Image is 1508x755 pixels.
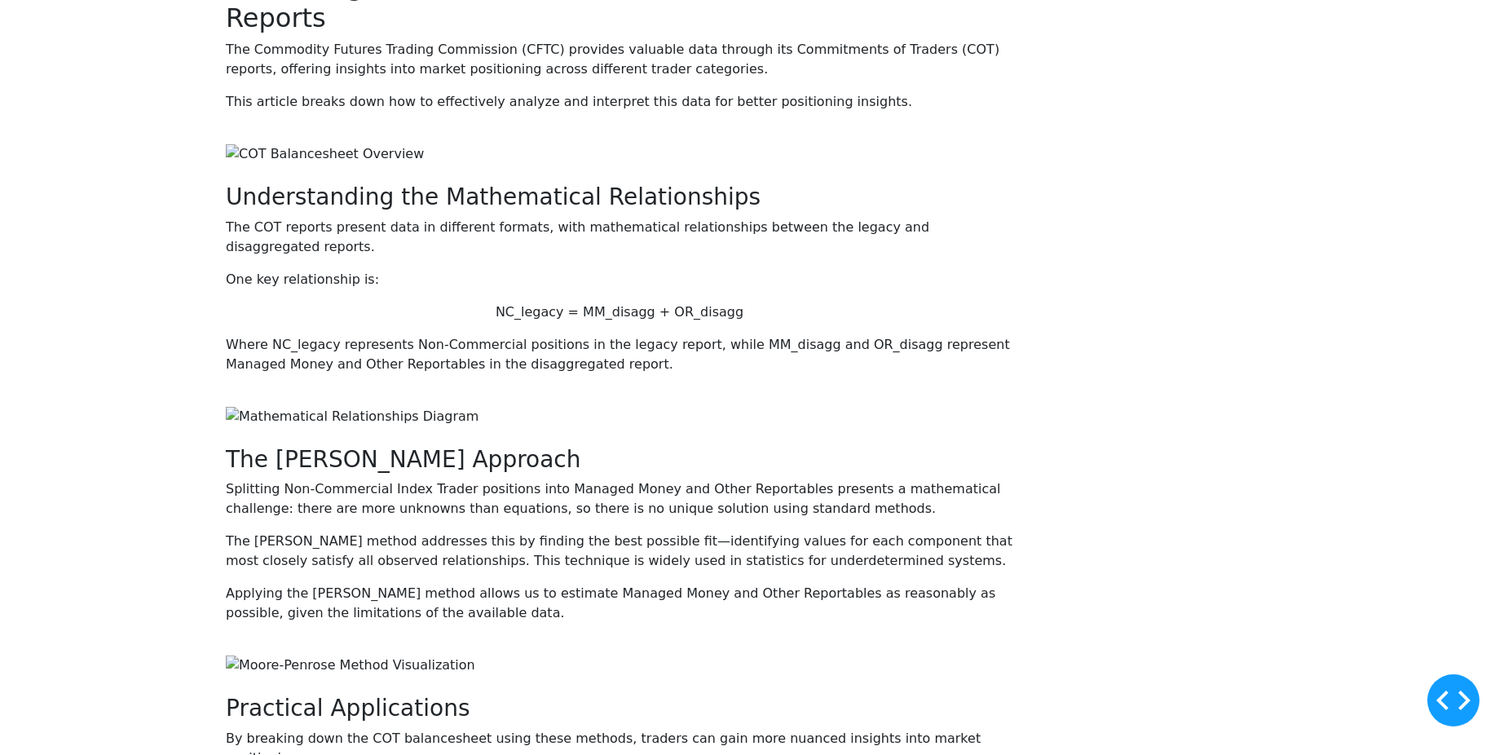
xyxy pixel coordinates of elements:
p: Splitting Non-Commercial Index Trader positions into Managed Money and Other Reportables presents... [226,479,1013,519]
h3: Practical Applications [226,695,1013,722]
h3: The [PERSON_NAME] Approach [226,446,1013,474]
p: This article breaks down how to effectively analyze and interpret this data for better positionin... [226,92,1013,112]
p: The Commodity Futures Trading Commission (CFTC) provides valuable data through its Commitments of... [226,40,1013,79]
p: Applying the [PERSON_NAME] method allows us to estimate Managed Money and Other Reportables as re... [226,584,1013,623]
p: The COT reports present data in different formats, with mathematical relationships between the le... [226,218,1013,257]
h3: Understanding the Mathematical Relationships [226,183,1013,211]
img: Mathematical Relationships Diagram [226,407,478,426]
p: NC_legacy = MM_disagg + OR_disagg [226,302,1013,322]
img: Moore-Penrose Method Visualization [226,656,475,675]
p: The [PERSON_NAME] method addresses this by finding the best possible fit—identifying values for e... [226,532,1013,571]
p: Where NC_legacy represents Non-Commercial positions in the legacy report, while MM_disagg and OR_... [226,335,1013,374]
p: One key relationship is: [226,270,1013,289]
img: COT Balancesheet Overview [226,144,424,164]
